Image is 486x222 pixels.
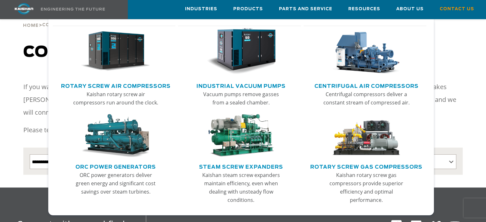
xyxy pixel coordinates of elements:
span: Resources [348,5,380,13]
p: Please tell us the nature of your inquiry. [23,124,463,136]
a: Rotary Screw Air Compressors [61,80,171,90]
span: Contact Us [42,23,77,27]
a: Parts and Service [279,0,332,18]
a: Products [233,0,263,18]
p: Kaishan rotary screw gas compressors provide superior efficiency and optimal performance. [323,171,410,204]
a: Contact Us [440,0,474,18]
img: thumb-Centrifugal-Air-Compressors [332,28,401,75]
a: ORC Power Generators [75,161,156,171]
span: Home [23,24,39,28]
a: Industrial Vacuum Pumps [197,80,286,90]
img: thumb-Rotary-Screw-Air-Compressors [81,28,150,75]
a: Home [23,22,39,28]
p: Vacuum pumps remove gasses from a sealed chamber. [198,90,284,107]
a: Industries [185,0,217,18]
span: Industries [185,5,217,13]
p: Kaishan rotary screw air compressors run around the clock. [73,90,159,107]
span: Contact us [23,45,136,60]
p: ORC power generators deliver green energy and significant cost savings over steam turbines. [73,171,159,196]
p: Centrifugal compressors deliver a constant stream of compressed air. [323,90,410,107]
span: About Us [396,5,424,13]
a: Rotary Screw Gas Compressors [310,161,422,171]
a: Steam Screw Expanders [199,161,283,171]
img: thumb-ORC-Power-Generators [81,114,150,157]
span: Parts and Service [279,5,332,13]
img: thumb-Rotary-Screw-Gas-Compressors [332,114,401,157]
a: Resources [348,0,380,18]
p: Kaishan steam screw expanders maintain efficiency, even when dealing with unsteady flow conditions. [198,171,284,204]
a: About Us [396,0,424,18]
p: If you want to learn more about us and what we can do for you, our team is happy to answer any qu... [23,80,463,119]
span: Products [233,5,263,13]
img: Engineering the future [41,8,105,11]
a: Centrifugal Air Compressors [314,80,419,90]
span: Contact Us [440,5,474,13]
img: thumb-Steam-Screw-Expanders [206,114,276,157]
img: thumb-Industrial-Vacuum-Pumps [206,28,276,75]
